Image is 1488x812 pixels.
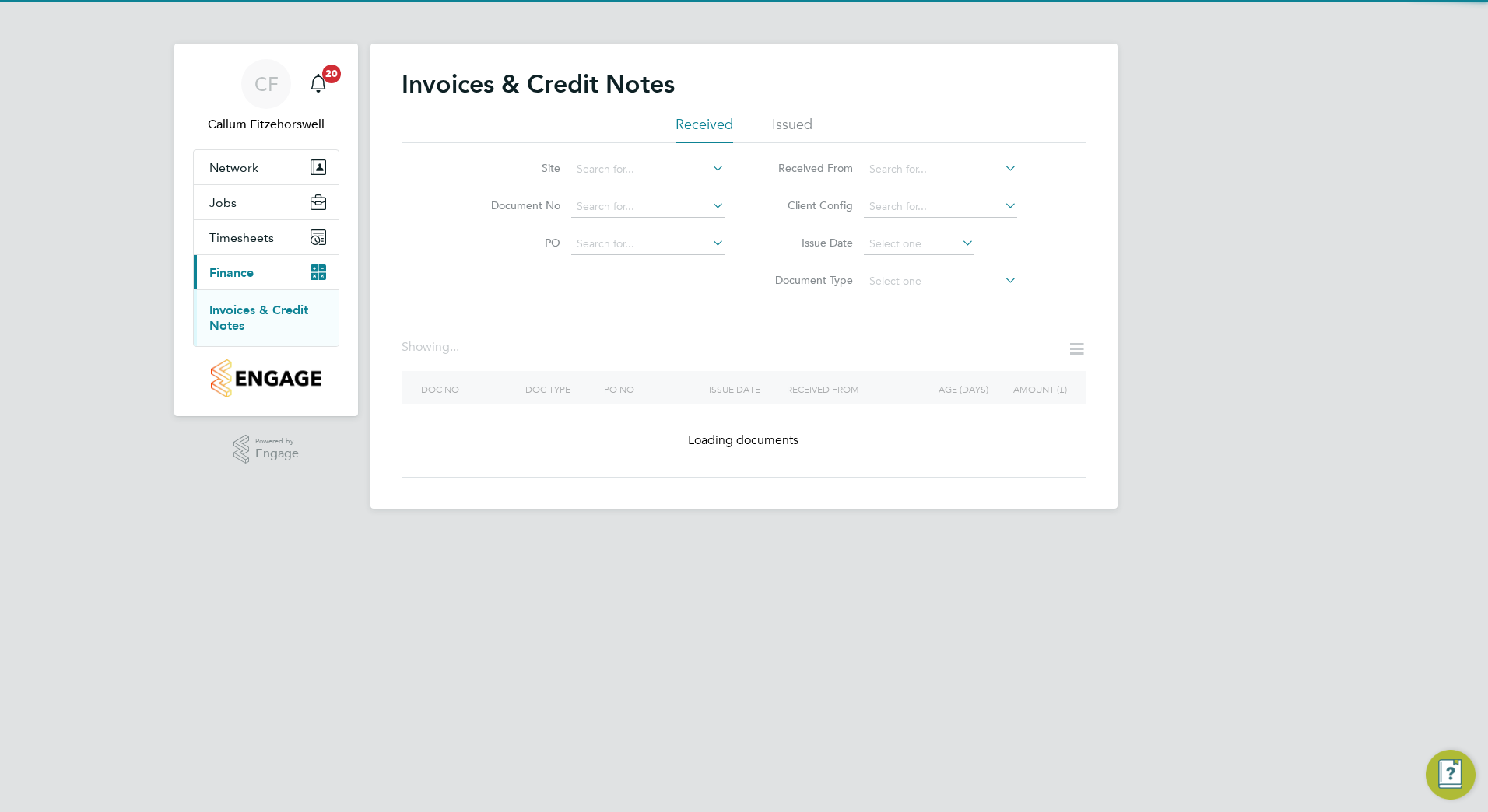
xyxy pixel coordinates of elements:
label: Client Config [763,198,853,212]
span: CF [254,74,279,94]
button: Finance [194,255,339,289]
h2: Invoices & Credit Notes [402,68,675,100]
span: Timesheets [209,230,274,245]
span: Powered by [255,435,299,448]
div: Showing [402,339,462,355]
li: Issued [772,115,812,143]
nav: Main navigation [174,44,358,416]
a: Powered byEngage [233,435,300,464]
span: Jobs [209,195,237,210]
a: Invoices & Credit Notes [209,303,308,333]
button: Network [194,150,339,184]
input: Search for... [864,159,1017,180]
span: ... [450,339,459,355]
a: Go to home page [193,359,339,397]
span: Engage [255,447,299,460]
input: Search for... [571,196,725,218]
span: Network [209,160,258,175]
span: Callum Fitzehorswell [193,115,339,134]
img: countryside-properties-logo-retina.png [211,359,321,397]
div: Finance [194,289,339,346]
label: PO [471,236,560,250]
input: Search for... [864,196,1017,218]
button: Jobs [194,185,339,219]
label: Document No [471,198,560,212]
li: Received [676,115,733,143]
input: Select one [864,271,1017,292]
label: Document Type [763,273,853,287]
label: Received From [763,161,853,175]
input: Search for... [571,233,725,255]
a: 20 [303,59,334,109]
label: Issue Date [763,236,853,250]
button: Timesheets [194,220,339,254]
a: CFCallum Fitzehorswell [193,59,339,134]
input: Select one [864,233,974,255]
span: 20 [322,65,341,83]
span: Finance [209,265,254,280]
label: Site [471,161,560,175]
button: Engage Resource Center [1426,750,1476,800]
input: Search for... [571,159,725,180]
